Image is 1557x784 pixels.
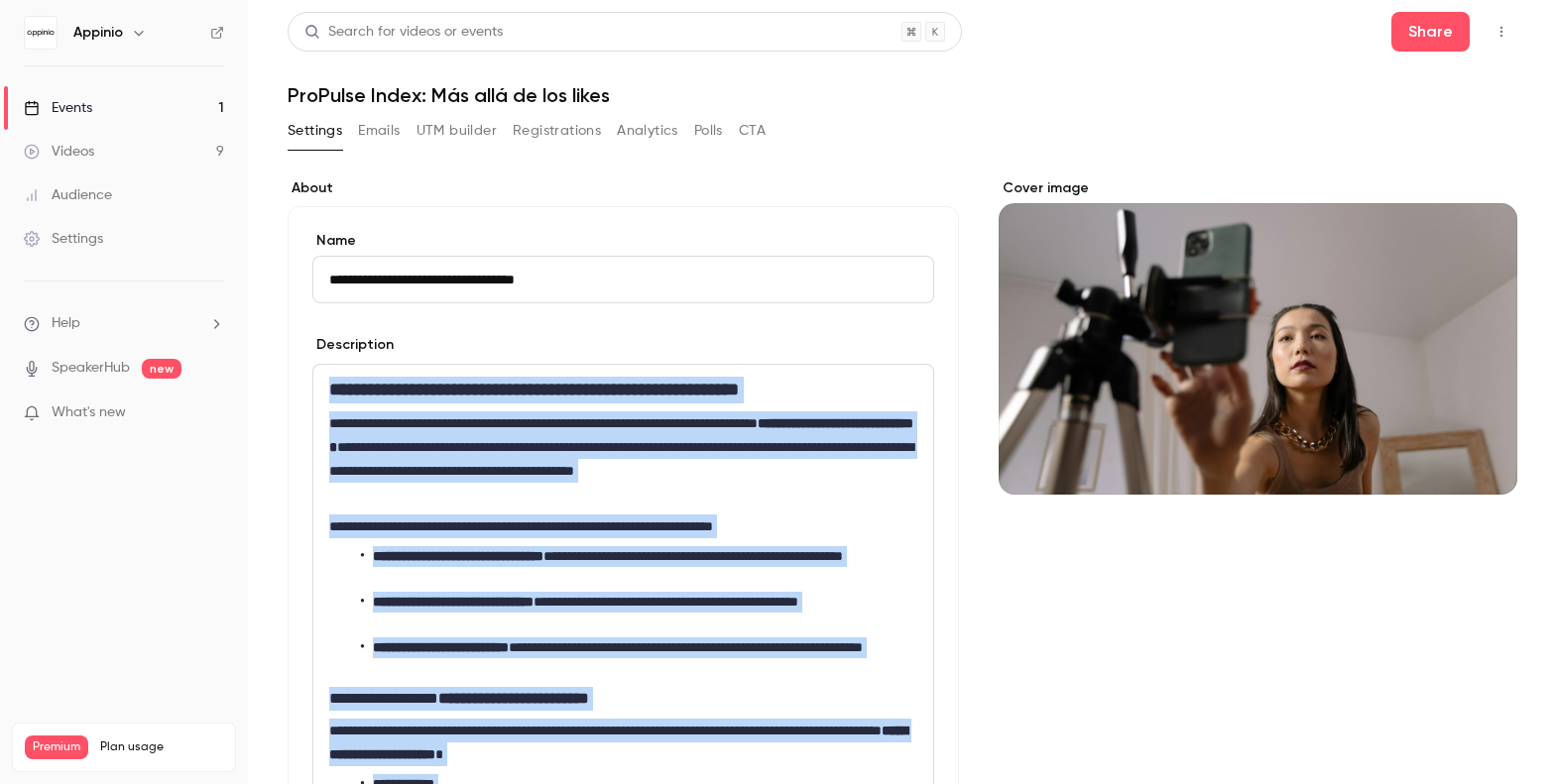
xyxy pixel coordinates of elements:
[304,22,503,43] div: Search for videos or events
[25,17,57,49] img: Appinio
[617,115,678,147] button: Analytics
[200,404,224,422] iframe: Noticeable Trigger
[288,115,342,147] button: Settings
[73,23,123,43] h6: Appinio
[1391,12,1470,52] button: Share
[24,229,103,249] div: Settings
[288,178,959,198] label: About
[52,358,130,379] a: SpeakerHub
[312,231,934,251] label: Name
[25,735,88,759] span: Premium
[417,115,497,147] button: UTM builder
[999,178,1517,495] section: Cover image
[24,98,92,118] div: Events
[694,115,723,147] button: Polls
[24,185,112,205] div: Audience
[358,115,400,147] button: Emails
[52,313,80,334] span: Help
[312,335,394,355] label: Description
[52,402,126,423] span: What's new
[739,115,766,147] button: CTA
[24,313,224,334] li: help-dropdown-opener
[288,83,1517,107] h1: ProPulse Index: Más allá de los likes
[513,115,601,147] button: Registrations
[24,142,94,162] div: Videos
[142,359,181,379] span: new
[999,178,1517,198] label: Cover image
[100,739,223,755] span: Plan usage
